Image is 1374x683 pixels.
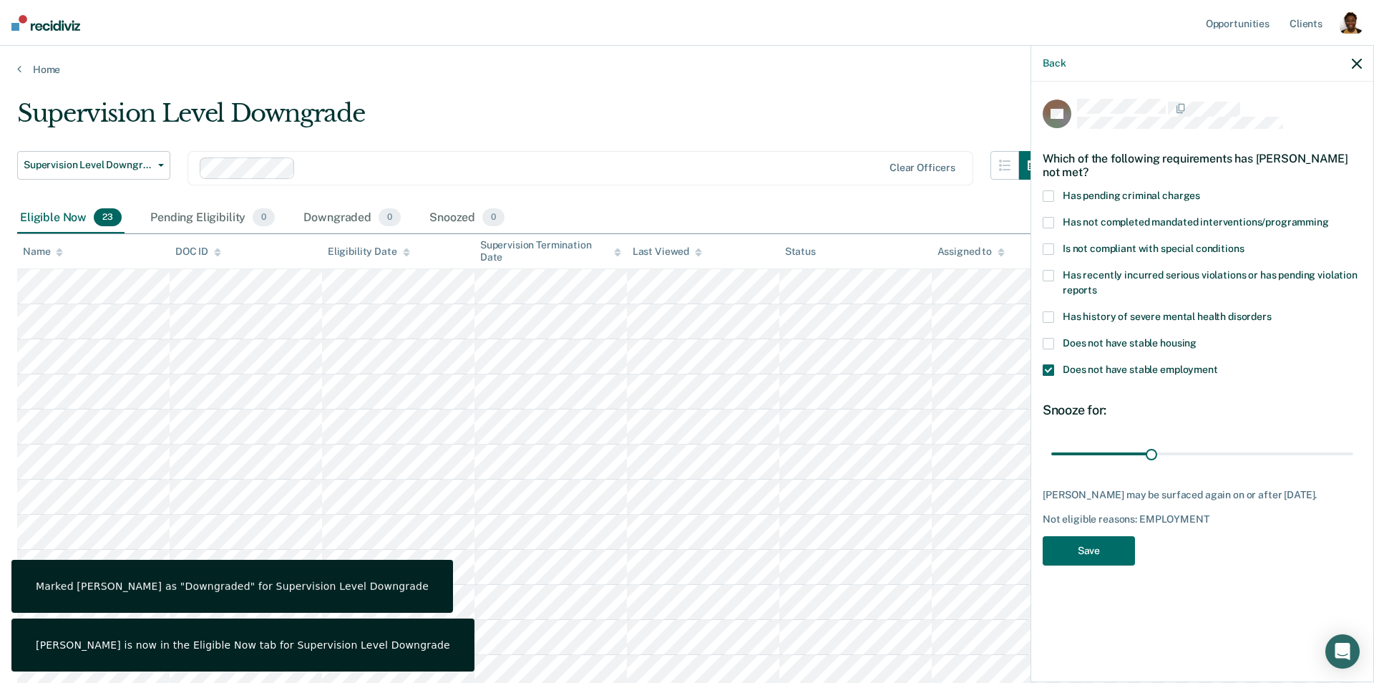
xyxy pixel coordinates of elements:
[1043,489,1362,501] div: [PERSON_NAME] may be surfaced again on or after [DATE].
[937,246,1005,258] div: Assigned to
[1063,216,1329,228] span: Has not completed mandated interventions/programming
[17,99,1048,140] div: Supervision Level Downgrade
[1043,57,1066,69] button: Back
[1043,513,1362,525] div: Not eligible reasons: EMPLOYMENT
[11,15,80,31] img: Recidiviz
[147,203,278,234] div: Pending Eligibility
[36,580,429,593] div: Marked [PERSON_NAME] as "Downgraded" for Supervision Level Downgrade
[1325,634,1360,669] div: Open Intercom Messenger
[1063,243,1244,254] span: Is not compliant with special conditions
[94,208,122,227] span: 23
[24,159,152,171] span: Supervision Level Downgrade
[1043,536,1135,566] button: Save
[253,208,275,227] span: 0
[480,239,621,263] div: Supervision Termination Date
[1043,140,1362,190] div: Which of the following requirements has [PERSON_NAME] not met?
[1043,402,1362,418] div: Snooze for:
[328,246,410,258] div: Eligibility Date
[785,246,816,258] div: Status
[301,203,404,234] div: Downgraded
[1063,337,1197,349] span: Does not have stable housing
[36,639,450,651] div: [PERSON_NAME] is now in the Eligible Now tab for Supervision Level Downgrade
[1063,311,1272,322] span: Has history of severe mental health disorders
[175,246,221,258] div: DOC ID
[17,63,1357,76] a: Home
[633,246,702,258] div: Last Viewed
[23,246,63,258] div: Name
[379,208,401,227] span: 0
[17,203,125,234] div: Eligible Now
[890,162,955,174] div: Clear officers
[427,203,507,234] div: Snoozed
[1063,269,1358,296] span: Has recently incurred serious violations or has pending violation reports
[482,208,505,227] span: 0
[1063,190,1200,201] span: Has pending criminal charges
[1063,364,1218,375] span: Does not have stable employment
